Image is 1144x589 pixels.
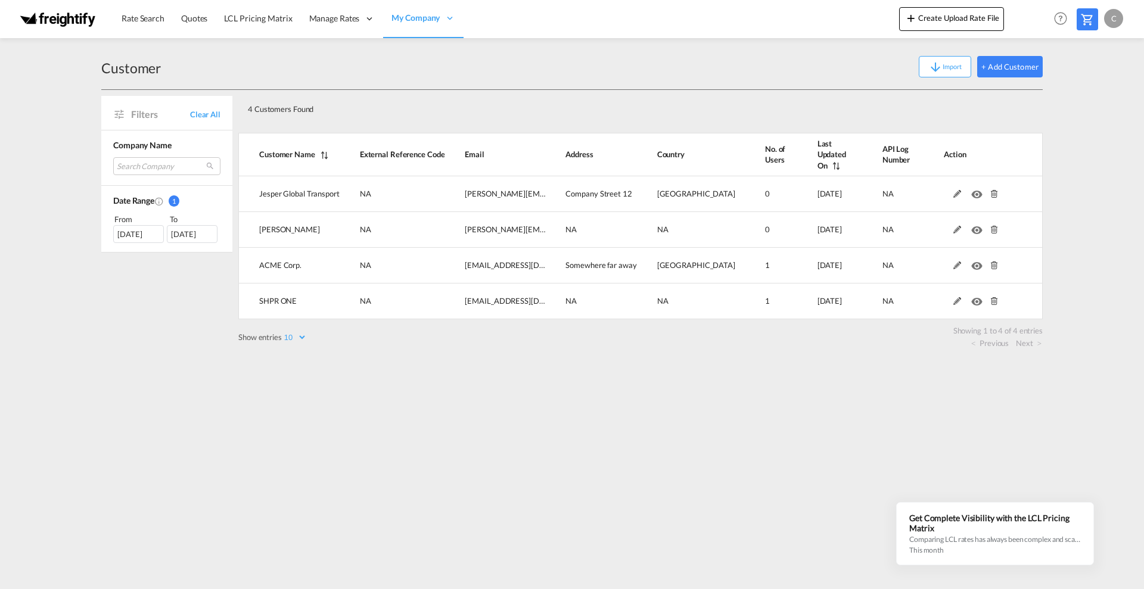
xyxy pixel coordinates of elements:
span: Company Name [113,140,172,150]
md-icon: icon-eye [971,223,987,231]
th: Last Updated On [788,133,853,176]
md-icon: icon-eye [971,294,987,303]
span: [EMAIL_ADDRESS][DOMAIN_NAME] [465,296,593,306]
span: NA [360,260,371,270]
span: [DATE] [817,260,842,270]
span: Manage Rates [309,13,360,24]
md-icon: icon-arrow-down [928,60,943,74]
td: NA [340,283,445,319]
span: LCL Pricing Matrix [224,13,292,23]
span: 1 [765,260,770,270]
span: Quotes [181,13,207,23]
span: [PERSON_NAME][EMAIL_ADDRESS][DOMAIN_NAME] [465,189,654,198]
div: 4 Customers Found [243,95,959,119]
div: Showing 1 to 4 of 4 entries [244,319,1043,336]
span: NA [360,296,371,306]
td: acmecorp@inter.net [444,248,545,283]
a: Previous [971,338,1009,348]
td: SHPR ONE [238,283,340,319]
span: From To [DATE][DATE] [113,213,220,243]
div: C [1104,9,1123,28]
td: Denmark [637,176,735,212]
th: API Log Number [853,133,914,176]
span: Help [1050,8,1071,29]
div: Help [1050,8,1077,30]
span: 0 [765,225,770,234]
span: NA [882,225,894,234]
th: Address [545,133,636,176]
button: icon-arrow-downImport [919,56,971,77]
div: To [169,213,221,225]
div: Customer [101,58,161,77]
th: Email [444,133,545,176]
span: NA [657,225,669,234]
th: Country [637,133,735,176]
span: [GEOGRAPHIC_DATA] [657,189,735,198]
span: My Company [391,12,440,24]
span: Filters [131,108,190,121]
span: Somewhere far away [565,260,636,270]
td: leidy@test.com [444,212,545,248]
span: [EMAIL_ADDRESS][DOMAIN_NAME] [465,260,593,270]
td: 2025-07-24 [788,212,853,248]
span: NA [657,296,669,306]
td: NA [853,283,914,319]
td: ACME Corp. [238,248,340,283]
span: SHPR ONE [259,296,297,306]
span: [DATE] [817,296,842,306]
span: [DATE] [817,189,842,198]
img: 174eade0818d11f0a363573f706af363.png [18,5,98,32]
span: Date Range [113,195,154,205]
td: NA [853,248,914,283]
td: 2025-09-12 [788,176,853,212]
span: NA [565,296,577,306]
label: Show entries [238,332,307,342]
span: NA [360,225,371,234]
td: NA [545,283,636,319]
span: NA [882,260,894,270]
td: NA [545,212,636,248]
td: Jesper Global Transport [238,176,340,212]
td: 1 [735,248,788,283]
span: 1 [169,195,179,207]
td: 0 [735,212,788,248]
div: [DATE] [167,225,217,243]
td: NA [340,212,445,248]
th: External Reference Code [340,133,445,176]
td: NA [853,176,914,212]
span: [GEOGRAPHIC_DATA] [657,260,735,270]
td: 0 [735,176,788,212]
span: Rate Search [122,13,164,23]
span: [PERSON_NAME][EMAIL_ADDRESS][DOMAIN_NAME] [465,225,654,234]
td: NA [340,176,445,212]
select: Show entries [282,332,307,342]
span: [PERSON_NAME] [259,225,320,234]
span: 1 [765,296,770,306]
td: jesper.johansen@freightify.com [444,176,545,212]
span: NA [360,189,371,198]
td: Germany [637,248,735,283]
th: No. of Users [735,133,788,176]
span: NA [882,296,894,306]
span: Company Street 12 [565,189,632,198]
th: Action [914,133,1043,176]
button: + Add Customer [977,56,1043,77]
md-icon: icon-plus 400-fg [904,11,918,25]
td: Somewhere far away [545,248,636,283]
button: icon-plus 400-fgCreate Upload Rate File [899,7,1004,31]
span: ACME Corp. [259,260,301,270]
td: 2025-05-16 [788,248,853,283]
td: Company Street 12 [545,176,636,212]
md-icon: Created On [154,197,164,206]
td: Leidy Consuegra [238,212,340,248]
span: NA [565,225,577,234]
td: 1 [735,283,788,319]
th: Customer Name [238,133,340,176]
div: [DATE] [113,225,164,243]
td: 2025-05-11 [788,283,853,319]
span: 0 [765,189,770,198]
td: NA [340,248,445,283]
td: NA [853,212,914,248]
span: Clear All [190,109,220,120]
